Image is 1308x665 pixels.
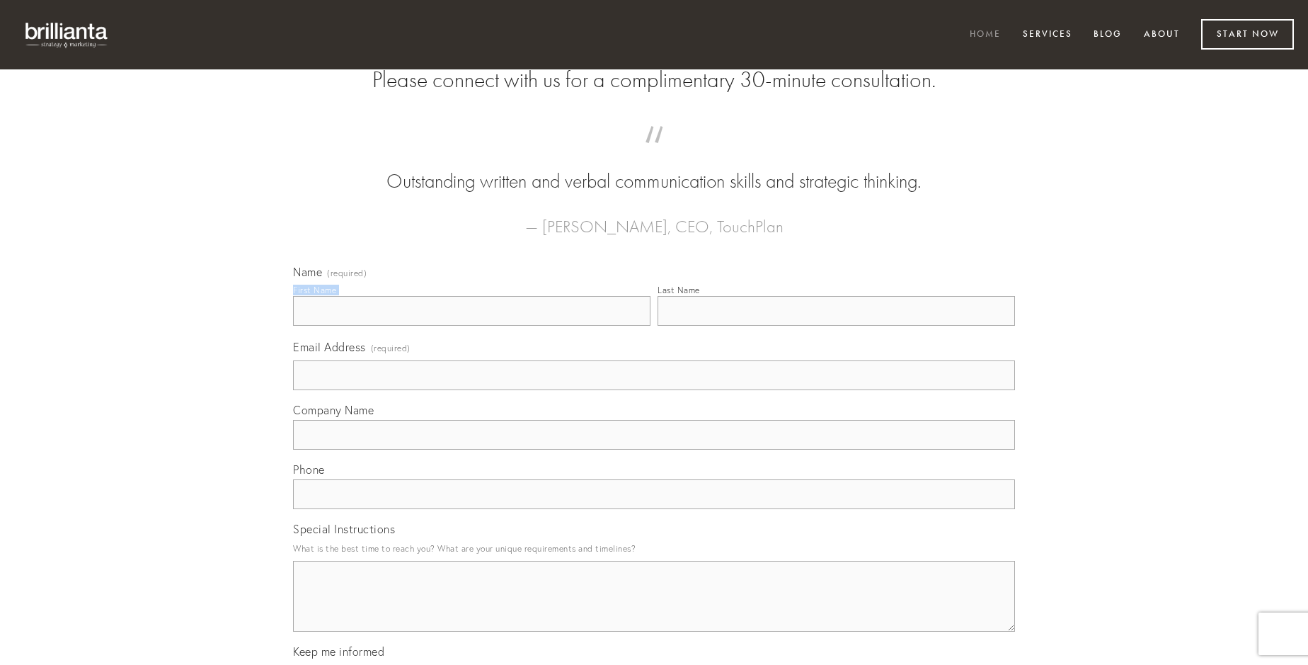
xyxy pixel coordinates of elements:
h2: Please connect with us for a complimentary 30-minute consultation. [293,67,1015,93]
div: Last Name [658,285,700,295]
p: What is the best time to reach you? What are your unique requirements and timelines? [293,539,1015,558]
div: First Name [293,285,336,295]
span: Email Address [293,340,366,354]
blockquote: Outstanding written and verbal communication skills and strategic thinking. [316,140,992,195]
figcaption: — [PERSON_NAME], CEO, TouchPlan [316,195,992,241]
span: Special Instructions [293,522,395,536]
span: Phone [293,462,325,477]
a: Blog [1084,23,1131,47]
a: Start Now [1201,19,1294,50]
a: Home [960,23,1010,47]
a: About [1135,23,1189,47]
span: Keep me informed [293,644,384,659]
span: (required) [327,269,367,278]
span: (required) [371,339,411,358]
span: “ [316,140,992,168]
a: Services [1014,23,1082,47]
span: Name [293,265,322,279]
img: brillianta - research, strategy, marketing [14,14,120,55]
span: Company Name [293,403,374,417]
